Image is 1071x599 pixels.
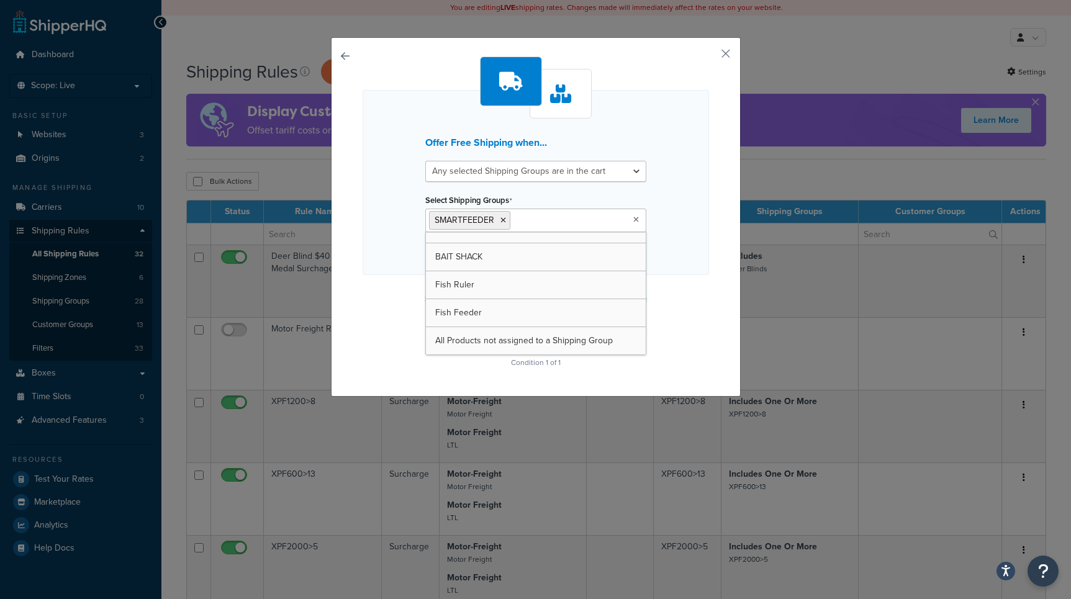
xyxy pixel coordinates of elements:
a: Fish Ruler [426,271,646,299]
h3: Offer Free Shipping when... [425,137,646,148]
a: Fish Feeder [426,299,646,327]
button: Select Shipping Groups to prevent this rule from applying [421,290,651,309]
a: BAIT SHACK [426,243,646,271]
label: Select Shipping Groups [425,196,512,205]
a: All Products not assigned to a Shipping Group [426,327,646,354]
span: BAIT SHACK [435,250,482,263]
span: SMARTFEEDER [435,214,494,227]
span: Fish Ruler [435,278,474,291]
span: Fish Feeder [435,306,482,319]
span: USPS Flat Rate Not Allowed [435,222,541,235]
span: All Products not assigned to a Shipping Group [435,334,613,347]
p: Condition 1 of 1 [363,354,709,371]
button: Open Resource Center [1028,556,1059,587]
